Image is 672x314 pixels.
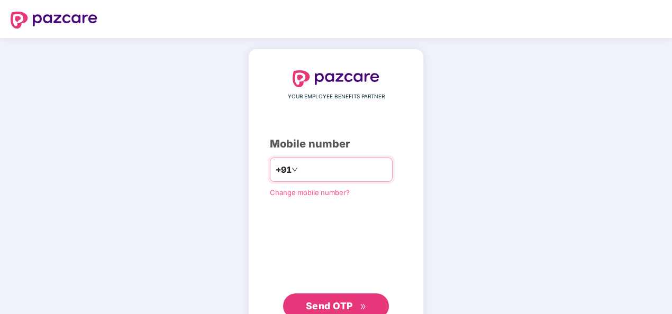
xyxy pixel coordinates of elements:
a: Change mobile number? [270,188,350,197]
img: logo [293,70,379,87]
img: logo [11,12,97,29]
span: double-right [360,303,367,310]
span: +91 [276,163,292,177]
span: YOUR EMPLOYEE BENEFITS PARTNER [288,93,385,101]
span: Send OTP [306,300,353,311]
span: down [292,167,298,173]
div: Mobile number [270,136,402,152]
